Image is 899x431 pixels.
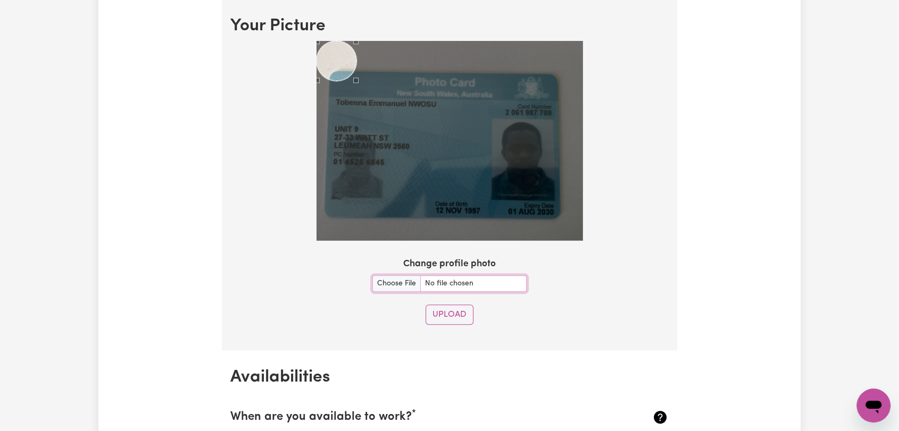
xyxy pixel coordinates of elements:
[230,16,669,36] h2: Your Picture
[426,305,473,325] button: Upload
[403,257,496,271] label: Change profile photo
[230,367,669,387] h2: Availabilities
[317,41,582,240] img: 2Q==
[230,410,596,425] h2: When are you available to work?
[317,41,356,81] div: Use the arrow keys to move the crop selection area
[856,388,890,422] iframe: Button to launch messaging window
